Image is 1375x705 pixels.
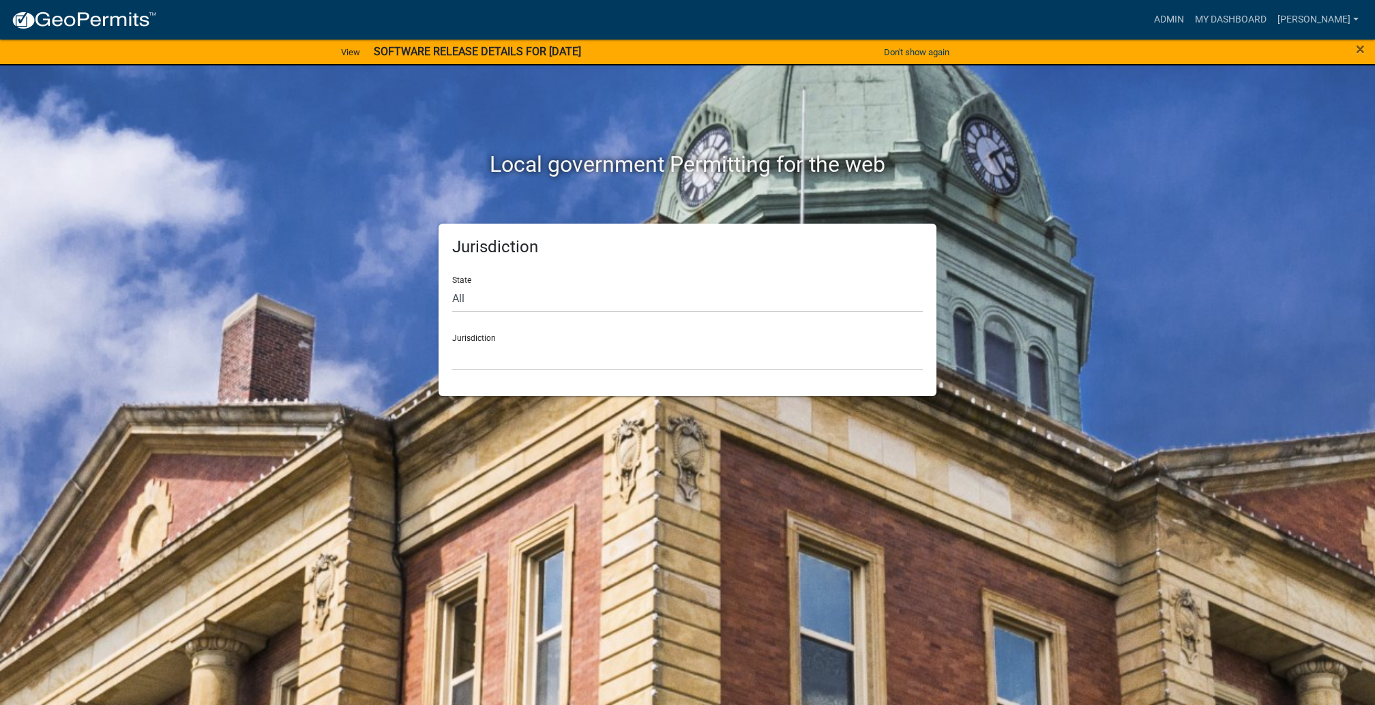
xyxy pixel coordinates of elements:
button: Close [1356,41,1365,57]
a: My Dashboard [1189,7,1272,33]
a: View [336,41,366,63]
a: [PERSON_NAME] [1272,7,1364,33]
a: Admin [1149,7,1189,33]
h5: Jurisdiction [452,237,923,257]
h2: Local government Permitting for the web [309,151,1066,177]
strong: SOFTWARE RELEASE DETAILS FOR [DATE] [374,45,581,58]
button: Don't show again [878,41,955,63]
span: × [1356,40,1365,59]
